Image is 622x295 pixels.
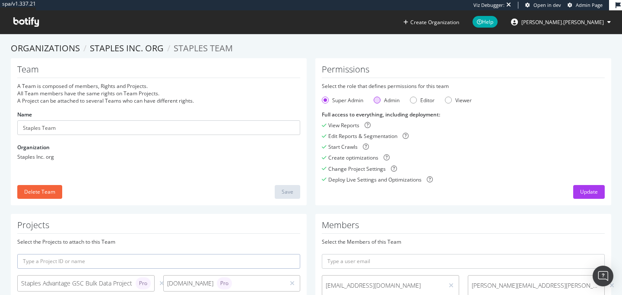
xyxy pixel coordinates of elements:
h1: Projects [17,220,300,234]
h1: Permissions [322,65,605,78]
a: Admin Page [568,2,603,9]
div: Select the role that defines permissions for this team [322,82,605,90]
div: View Reports [328,122,359,129]
button: Update [573,185,605,199]
span: joe.mcdonald [521,19,604,26]
div: [DOMAIN_NAME] [167,277,282,289]
div: Editor [410,97,435,104]
span: [EMAIL_ADDRESS][DOMAIN_NAME] [326,281,440,290]
button: Save [275,185,300,199]
div: Create optimizations [328,154,378,161]
div: Staples Inc. org [17,153,300,160]
span: [PERSON_NAME][EMAIL_ADDRESS][PERSON_NAME][PERSON_NAME][DOMAIN_NAME] [472,281,601,290]
label: Organization [17,144,50,151]
span: Pro [220,281,228,286]
span: Admin Page [576,2,603,8]
h1: Members [322,220,605,234]
span: Open in dev [533,2,561,8]
div: brand label [136,277,151,289]
div: Select the Projects to attach to this Team [17,238,300,245]
a: Staples Inc. org [90,42,164,54]
div: Edit Reports & Segmentation [328,132,397,140]
div: Open Intercom Messenger [593,266,613,286]
div: Super Admin [332,97,363,104]
button: Delete Team [17,185,62,199]
div: Viewer [455,97,472,104]
div: Delete Team [24,188,55,195]
div: Deploy Live Settings and Optimizations [328,176,422,183]
div: Update [580,188,598,195]
div: brand label [217,277,232,289]
input: Type a user email [322,254,605,269]
div: A Team is composed of members, Rights and Projects. All Team members have the same rights on Team... [17,82,300,104]
span: Pro [139,281,147,286]
div: Full access to everything, including deployment : [322,111,605,118]
a: Organizations [11,42,80,54]
button: [PERSON_NAME].[PERSON_NAME] [504,15,618,29]
div: Admin [384,97,400,104]
div: Editor [420,97,435,104]
div: Staples Advantage GSC Bulk Data Project [21,277,151,289]
div: Change Project Settings [328,165,386,173]
ol: breadcrumbs [11,42,611,55]
button: Create Organization [403,18,460,26]
span: Staples Team [174,42,233,54]
div: Select the Members of this Team [322,238,605,245]
div: Viz Debugger: [473,2,505,9]
a: Open in dev [525,2,561,9]
div: Admin [374,97,400,104]
input: Name [17,120,300,135]
div: Viewer [445,97,472,104]
div: Save [282,188,293,195]
input: Type a Project ID or name [17,254,300,269]
label: Name [17,111,32,118]
span: Help [473,16,498,28]
h1: Team [17,65,300,78]
div: Start Crawls [328,143,358,151]
div: Super Admin [322,97,363,104]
